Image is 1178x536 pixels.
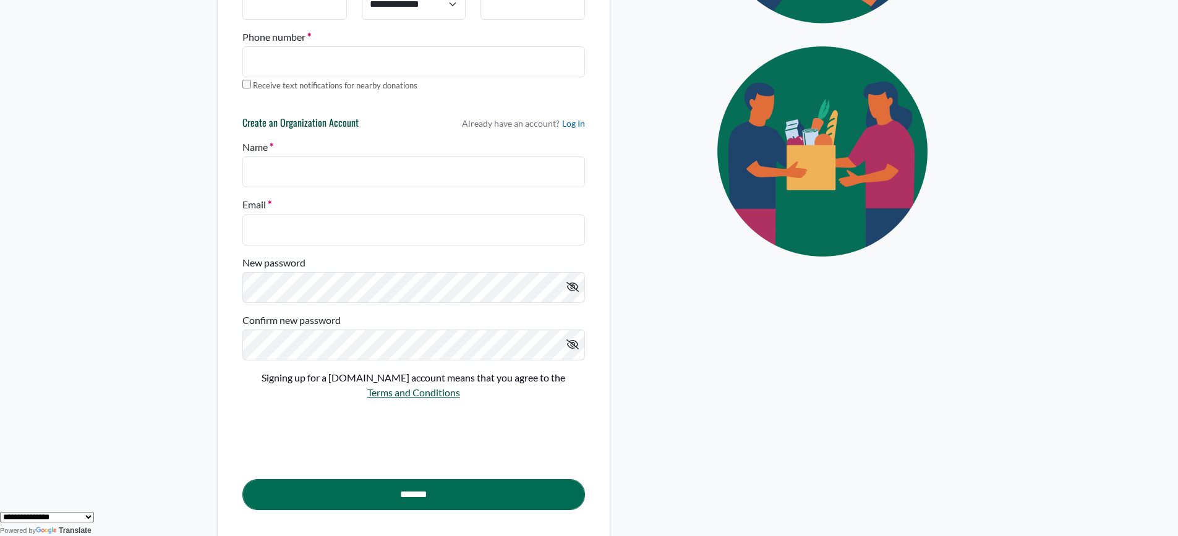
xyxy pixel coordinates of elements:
img: Google Translate [36,527,59,535]
a: Log In [562,117,585,130]
a: Terms and Conditions [367,386,460,398]
label: Name [242,140,273,155]
p: Signing up for a [DOMAIN_NAME] account means that you agree to the [242,370,585,385]
label: Confirm new password [242,313,341,328]
label: Email [242,197,271,212]
a: Translate [36,526,92,535]
img: Eye Icon [689,35,961,268]
label: Phone number [242,30,311,45]
label: Receive text notifications for nearby donations [253,80,417,92]
p: Already have an account? [462,117,585,130]
label: New password [242,255,305,270]
h6: Create an Organization Account [242,117,359,134]
iframe: reCAPTCHA [242,411,430,459]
